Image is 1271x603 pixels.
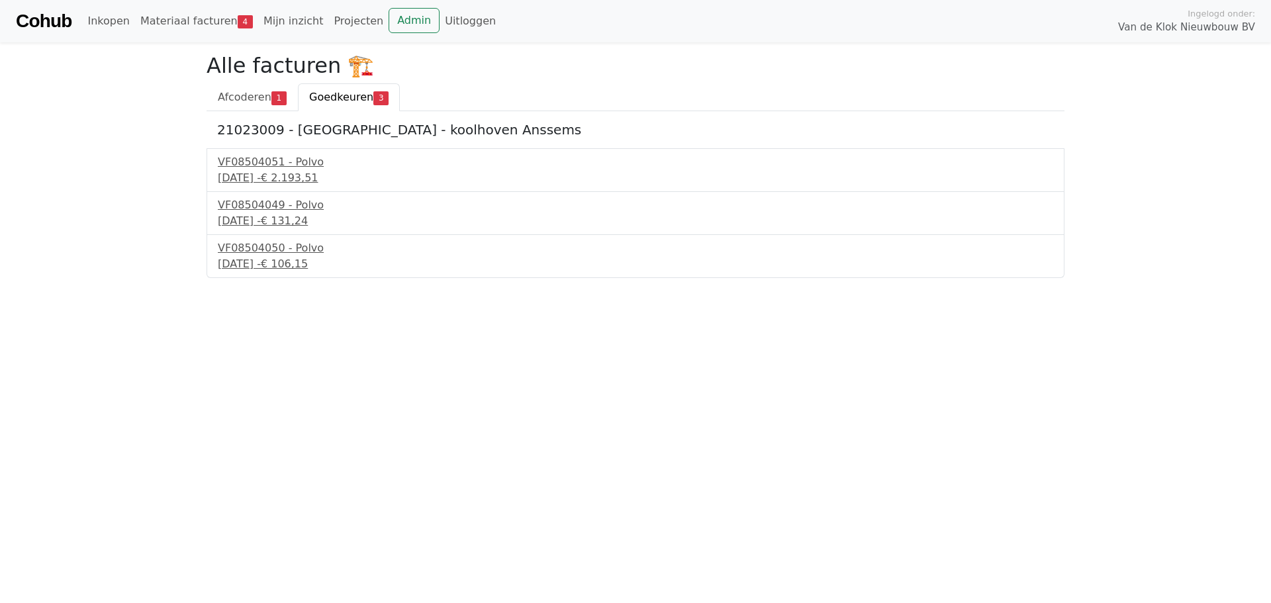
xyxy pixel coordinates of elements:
[261,257,308,270] span: € 106,15
[309,91,373,103] span: Goedkeuren
[298,83,400,111] a: Goedkeuren3
[1118,20,1255,35] span: Van de Klok Nieuwbouw BV
[16,5,71,37] a: Cohub
[218,197,1053,229] a: VF08504049 - Polvo[DATE] -€ 131,24
[261,214,308,227] span: € 131,24
[218,154,1053,170] div: VF08504051 - Polvo
[135,8,258,34] a: Materiaal facturen4
[218,256,1053,272] div: [DATE] -
[238,15,253,28] span: 4
[218,197,1053,213] div: VF08504049 - Polvo
[373,91,389,105] span: 3
[218,213,1053,229] div: [DATE] -
[207,53,1064,78] h2: Alle facturen 🏗️
[218,240,1053,256] div: VF08504050 - Polvo
[218,170,1053,186] div: [DATE] -
[218,91,271,103] span: Afcoderen
[389,8,440,33] a: Admin
[440,8,501,34] a: Uitloggen
[207,83,298,111] a: Afcoderen1
[217,122,1054,138] h5: 21023009 - [GEOGRAPHIC_DATA] - koolhoven Anssems
[261,171,318,184] span: € 2.193,51
[258,8,329,34] a: Mijn inzicht
[271,91,287,105] span: 1
[218,154,1053,186] a: VF08504051 - Polvo[DATE] -€ 2.193,51
[1188,7,1255,20] span: Ingelogd onder:
[218,240,1053,272] a: VF08504050 - Polvo[DATE] -€ 106,15
[328,8,389,34] a: Projecten
[82,8,134,34] a: Inkopen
